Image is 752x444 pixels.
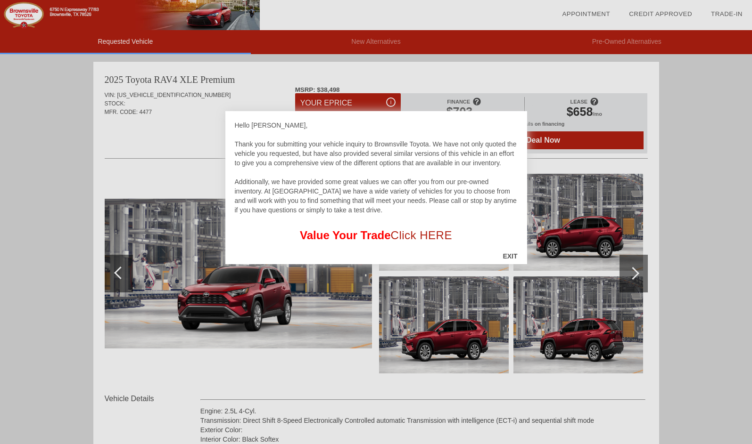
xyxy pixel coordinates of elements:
[235,121,518,243] div: Hello [PERSON_NAME], Thank you for submitting your vehicle inquiry to Brownsville Toyota. We have...
[391,229,452,242] a: Click HERE
[493,242,527,270] div: EXIT
[711,10,743,17] a: Trade-In
[300,229,452,242] font: Value Your Trade
[629,10,692,17] a: Credit Approved
[562,10,610,17] a: Appointment
[565,251,752,444] iframe: Chat Assistance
